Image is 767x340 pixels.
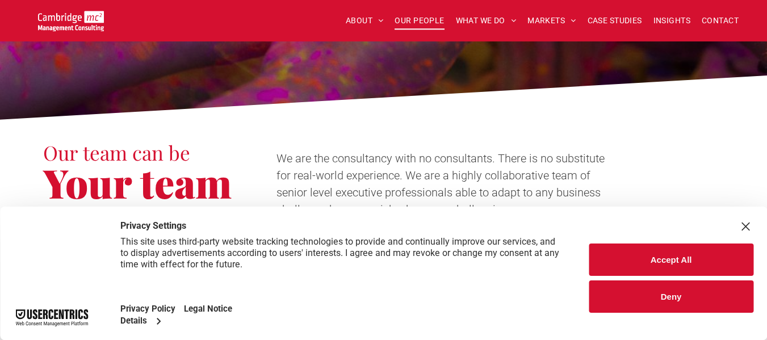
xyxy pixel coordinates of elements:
[340,12,389,30] a: ABOUT
[648,12,696,30] a: INSIGHTS
[38,11,104,31] img: Go to Homepage
[38,12,104,24] a: Your Business Transformed | Cambridge Management Consulting
[43,139,190,166] span: Our team can be
[696,12,744,30] a: CONTACT
[450,12,522,30] a: WHAT WE DO
[522,12,581,30] a: MARKETS
[582,12,648,30] a: CASE STUDIES
[276,152,605,216] span: We are the consultancy with no consultants. There is no substitute for real-world experience. We ...
[43,156,232,209] span: Your team
[389,12,450,30] a: OUR PEOPLE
